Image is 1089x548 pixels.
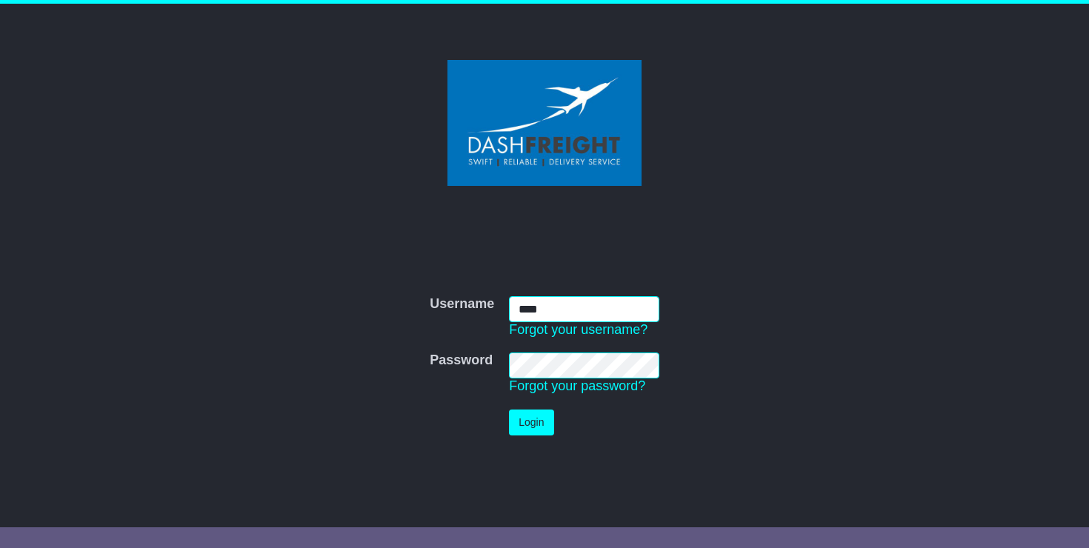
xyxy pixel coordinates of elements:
a: Forgot your password? [509,378,645,393]
img: Dash Freight [447,60,642,186]
button: Login [509,410,553,435]
label: Password [430,352,493,369]
a: Forgot your username? [509,322,647,337]
label: Username [430,296,494,313]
